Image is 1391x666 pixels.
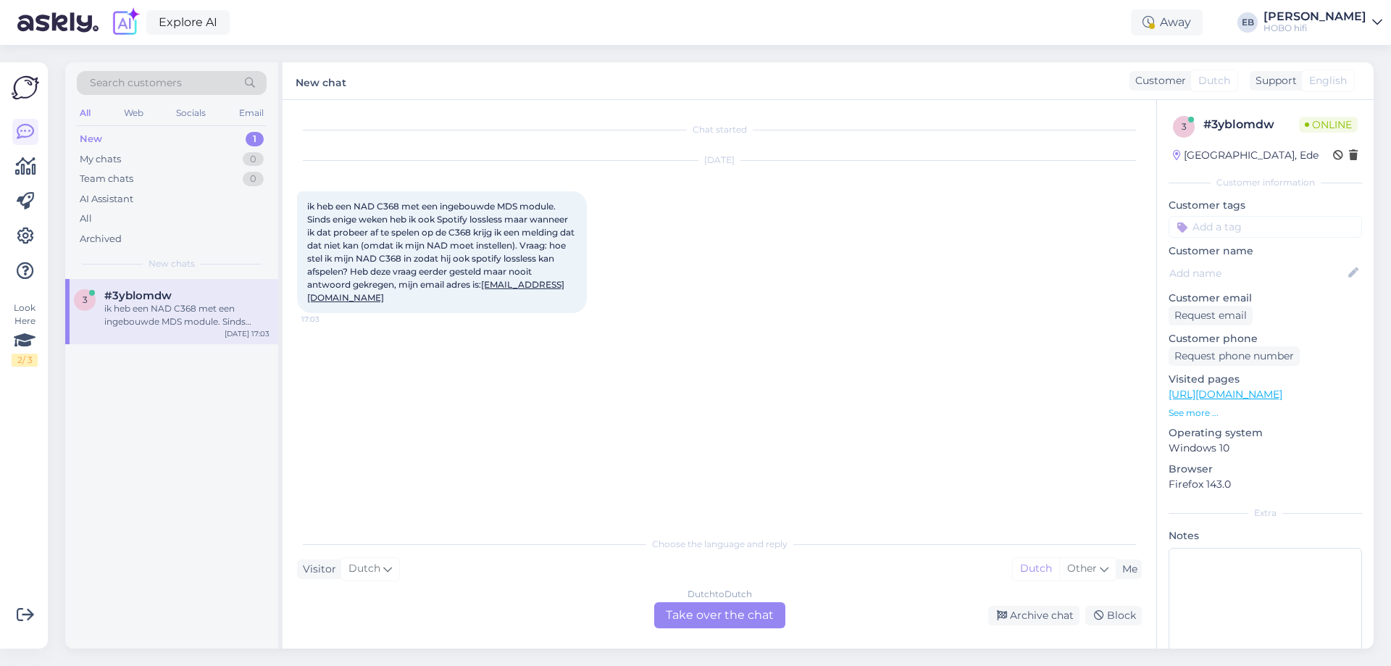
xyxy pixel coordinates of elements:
div: 1 [246,132,264,146]
div: Customer [1129,73,1186,88]
span: 3 [1182,121,1187,132]
img: explore-ai [110,7,141,38]
img: Askly Logo [12,74,39,101]
div: # 3yblomdw [1203,116,1299,133]
div: Web [121,104,146,122]
a: [PERSON_NAME]HOBO hifi [1263,11,1382,34]
p: Windows 10 [1169,441,1362,456]
span: Search customers [90,75,182,91]
span: #3yblomdw [104,289,172,302]
div: Team chats [80,172,133,186]
div: Dutch to Dutch [688,588,752,601]
p: Customer phone [1169,331,1362,346]
div: Look Here [12,301,38,367]
div: Archive chat [988,606,1079,625]
div: Support [1250,73,1297,88]
div: Away [1131,9,1203,36]
div: 0 [243,152,264,167]
div: 0 [243,172,264,186]
div: AI Assistant [80,192,133,207]
span: 3 [83,294,88,305]
input: Add a tag [1169,216,1362,238]
p: Operating system [1169,425,1362,441]
div: Dutch [1013,558,1059,580]
span: New chats [149,257,195,270]
span: Other [1067,562,1097,575]
span: Dutch [1198,73,1230,88]
div: All [77,104,93,122]
div: Archived [80,232,122,246]
div: Request phone number [1169,346,1300,366]
div: Me [1116,562,1137,577]
div: HOBO hifi [1263,22,1366,34]
p: Browser [1169,462,1362,477]
span: English [1309,73,1347,88]
p: Notes [1169,528,1362,544]
div: Customer information [1169,176,1362,189]
input: Add name [1169,265,1345,281]
a: Explore AI [146,10,230,35]
div: [DATE] [297,154,1142,167]
div: ik heb een NAD C368 met een ingebouwde MDS module. Sinds enige weken heb ik ook Spotify lossless ... [104,302,270,328]
p: Customer tags [1169,198,1362,213]
p: Firefox 143.0 [1169,477,1362,492]
div: Visitor [297,562,336,577]
p: Visited pages [1169,372,1362,387]
div: Request email [1169,306,1253,325]
span: 17:03 [301,314,356,325]
div: Block [1085,606,1142,625]
span: Dutch [348,561,380,577]
div: 2 / 3 [12,354,38,367]
span: ik heb een NAD C368 met een ingebouwde MDS module. Sinds enige weken heb ik ook Spotify lossless ... [307,201,577,303]
div: New [80,132,102,146]
div: Email [236,104,267,122]
p: Customer email [1169,291,1362,306]
div: Take over the chat [654,602,785,628]
p: Customer name [1169,243,1362,259]
a: [URL][DOMAIN_NAME] [1169,388,1282,401]
p: See more ... [1169,407,1362,420]
div: [GEOGRAPHIC_DATA], Ede [1173,148,1319,163]
div: [DATE] 17:03 [225,328,270,339]
div: Extra [1169,507,1362,520]
label: New chat [296,71,346,91]
div: Socials [173,104,209,122]
div: My chats [80,152,121,167]
span: Online [1299,117,1358,133]
div: Choose the language and reply [297,538,1142,551]
div: Chat started [297,123,1142,136]
div: [PERSON_NAME] [1263,11,1366,22]
div: EB [1237,12,1258,33]
div: All [80,212,92,226]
